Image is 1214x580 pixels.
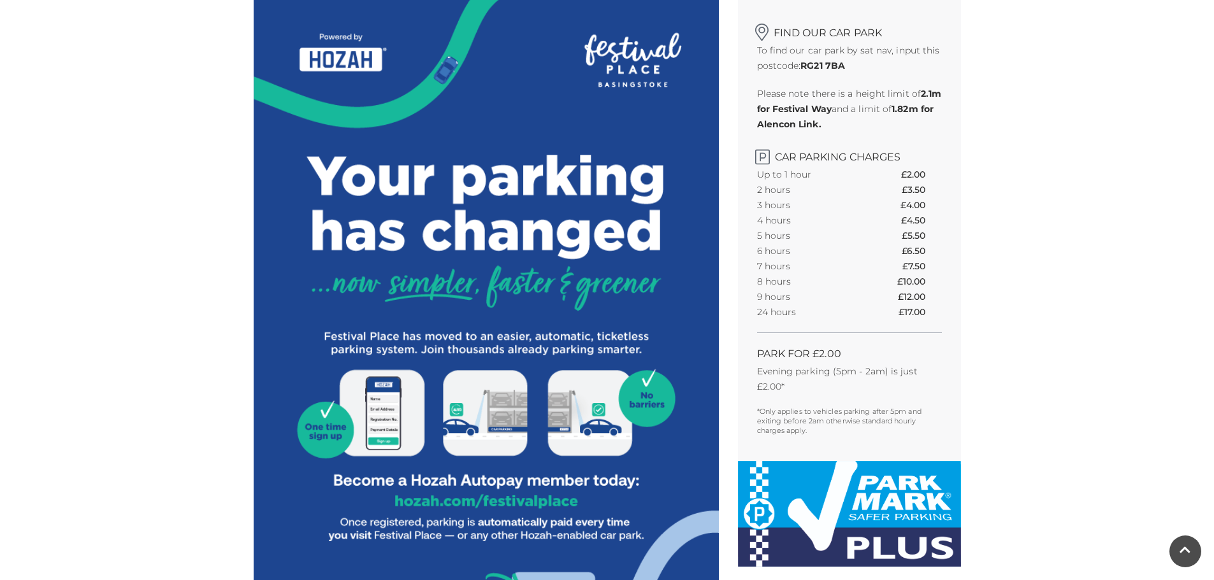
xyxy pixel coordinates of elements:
th: 9 hours [757,289,859,304]
h2: PARK FOR £2.00 [757,348,942,360]
img: Park-Mark-Plus-LG.jpeg [738,461,961,567]
th: 8 hours [757,274,859,289]
th: 4 hours [757,213,859,228]
h2: Find our car park [757,19,942,39]
th: £10.00 [897,274,942,289]
th: 5 hours [757,228,859,243]
th: £4.00 [900,197,941,213]
p: To find our car park by sat nav, input this postcode: [757,43,942,73]
h2: Car Parking Charges [757,145,942,163]
th: 7 hours [757,258,859,274]
th: 2 hours [757,182,859,197]
th: £2.00 [901,167,941,182]
th: £12.00 [898,289,942,304]
th: £5.50 [902,228,941,243]
th: £4.50 [901,213,941,228]
th: £6.50 [902,243,941,258]
p: *Only applies to vehicles parking after 5pm and exiting before 2am otherwise standard hourly char... [757,407,942,435]
th: £17.00 [899,304,942,320]
th: £3.50 [902,182,941,197]
th: 6 hours [757,243,859,258]
strong: RG21 7BA [800,60,845,71]
p: Evening parking (5pm - 2am) is just £2.00* [757,364,942,394]
th: 3 hours [757,197,859,213]
th: 24 hours [757,304,859,320]
th: £7.50 [902,258,941,274]
p: Please note there is a height limit of and a limit of [757,86,942,132]
th: Up to 1 hour [757,167,859,182]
